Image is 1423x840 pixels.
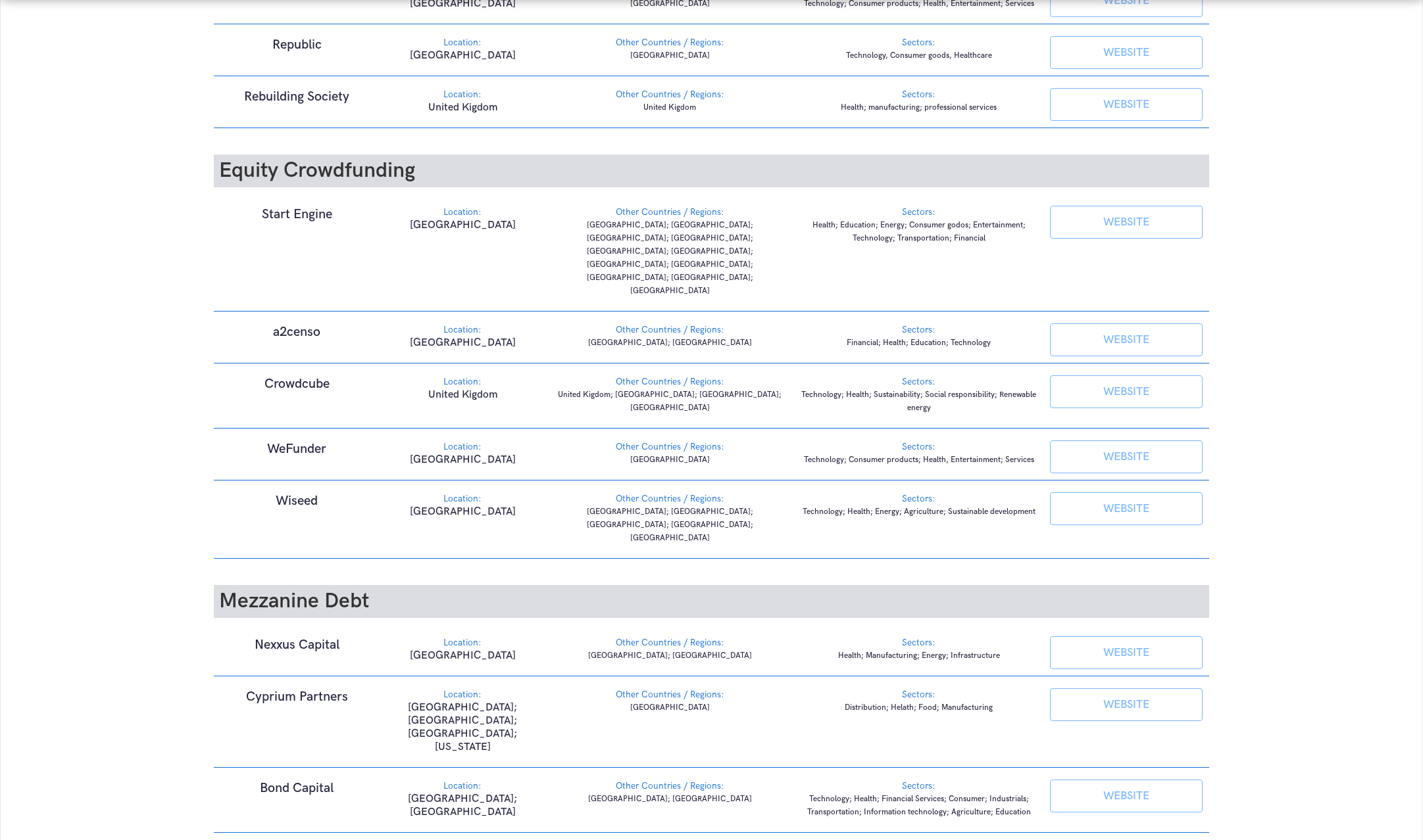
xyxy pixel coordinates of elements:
[220,36,373,53] h1: Republic
[386,505,539,519] p: [GEOGRAPHIC_DATA]
[1050,375,1203,408] a: WEBSITE
[552,649,787,663] p: [GEOGRAPHIC_DATA]; [GEOGRAPHIC_DATA]
[552,636,787,649] div: Other Countries / Regions:
[801,649,1037,663] p: Health; Manufacturing; Energy; Infrastructure
[801,701,1037,714] p: Distribution; Helath; Food; Manufacturing
[801,88,1037,101] div: Sectors:
[552,440,787,454] div: Other Countries / Regions:
[801,688,1037,701] div: Sectors:
[552,36,787,49] div: Other Countries / Regions:
[220,440,373,457] h1: WeFunder
[801,492,1037,505] div: Sectors:
[214,585,1209,618] h2: Mezzanine Debt
[801,505,1037,519] p: Technology; Health; Energy; Agriculture; Sustainable development
[386,337,539,350] p: [GEOGRAPHIC_DATA]
[386,492,539,505] div: Location:
[386,636,539,649] div: Location:
[801,780,1037,793] div: Sectors:
[801,636,1037,649] div: Sectors:
[1050,36,1203,69] a: WEBSITE
[1050,206,1203,239] a: WEBSITE
[386,88,539,101] div: Location:
[801,337,1037,350] p: Financial; Health; Education; Technology
[1050,688,1203,721] a: WEBSITE
[386,206,539,219] div: Location:
[801,388,1037,415] p: Technology; Health; Sustainability; Social responsibility; Renewable energy
[552,101,787,114] p: United Kigdom
[220,206,373,223] h1: Start Engine
[801,793,1037,819] p: Technology; Health; Financial Services; Consumer; Industrials; Transportation; Information techno...
[552,701,787,714] p: [GEOGRAPHIC_DATA]
[386,101,539,114] p: United Kigdom
[220,323,373,340] h1: a2censo
[552,375,787,388] div: Other Countries / Regions:
[386,49,539,62] p: [GEOGRAPHIC_DATA]
[220,636,373,653] h1: Nexxus Capital
[801,454,1037,467] p: Technology; Consumer products; Health, Entertainment; Services
[386,793,539,819] p: [GEOGRAPHIC_DATA]; [GEOGRAPHIC_DATA]
[386,701,539,754] p: [GEOGRAPHIC_DATA]; [GEOGRAPHIC_DATA]; [GEOGRAPHIC_DATA]; [US_STATE]
[386,388,539,402] p: United Kigdom
[386,649,539,663] p: [GEOGRAPHIC_DATA]
[1050,440,1203,473] a: WEBSITE
[552,454,787,467] p: [GEOGRAPHIC_DATA]
[552,793,787,806] p: [GEOGRAPHIC_DATA]; [GEOGRAPHIC_DATA]
[552,492,787,505] div: Other Countries / Regions:
[220,492,373,509] h1: Wiseed
[386,780,539,793] div: Location:
[1050,780,1203,812] a: WEBSITE
[801,36,1037,49] div: Sectors:
[552,780,787,793] div: Other Countries / Regions:
[801,440,1037,454] div: Sectors:
[552,323,787,337] div: Other Countries / Regions:
[801,219,1037,245] p: Health; Education; Energy; Consumer godos; Entertainment; Technology; Transportation; Financial
[552,388,787,415] p: United Kigdom; [GEOGRAPHIC_DATA]; [GEOGRAPHIC_DATA]; [GEOGRAPHIC_DATA]
[801,101,1037,114] p: Health; manufacturing; professional services
[552,206,787,219] div: Other Countries / Regions:
[220,688,373,705] h1: Cyprium Partners
[220,780,373,797] h1: Bond Capital
[1050,323,1203,356] a: WEBSITE
[386,440,539,454] div: Location:
[552,688,787,701] div: Other Countries / Regions:
[220,375,373,392] h1: Crowdcube
[386,688,539,701] div: Location:
[801,49,1037,62] p: Technology, Consumer goods, Healthcare
[386,375,539,388] div: Location:
[386,323,539,337] div: Location:
[552,49,787,62] p: [GEOGRAPHIC_DATA]
[801,375,1037,388] div: Sectors:
[386,36,539,49] div: Location:
[552,88,787,101] div: Other Countries / Regions:
[386,454,539,467] p: [GEOGRAPHIC_DATA]
[386,219,539,232] p: [GEOGRAPHIC_DATA]
[552,337,787,350] p: [GEOGRAPHIC_DATA]; [GEOGRAPHIC_DATA]
[552,219,787,298] p: [GEOGRAPHIC_DATA]; [GEOGRAPHIC_DATA]; [GEOGRAPHIC_DATA]; [GEOGRAPHIC_DATA]; [GEOGRAPHIC_DATA]; [G...
[214,154,1209,187] h2: Equity Crowdfunding
[801,323,1037,337] div: Sectors:
[1050,492,1203,525] a: WEBSITE
[220,88,373,105] h1: Rebuilding Society
[1050,636,1203,669] a: WEBSITE
[801,206,1037,219] div: Sectors:
[1050,88,1203,121] a: WEBSITE
[552,505,787,545] p: [GEOGRAPHIC_DATA]; [GEOGRAPHIC_DATA]; [GEOGRAPHIC_DATA]; [GEOGRAPHIC_DATA]; [GEOGRAPHIC_DATA]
